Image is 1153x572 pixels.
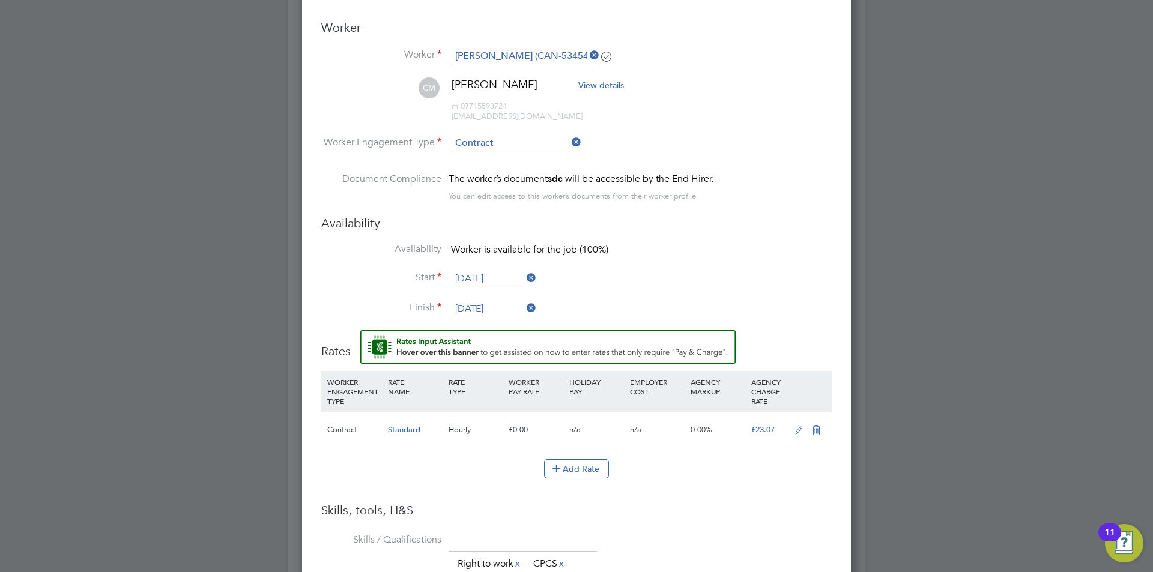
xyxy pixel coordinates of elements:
input: Select one [451,134,581,152]
label: Document Compliance [321,172,441,201]
div: The worker’s document will be accessible by the End Hirer. [449,172,713,186]
label: Skills / Qualifications [321,534,441,546]
a: x [513,556,522,571]
input: Select one [451,300,536,318]
li: CPCS [528,556,570,572]
span: n/a [630,424,641,435]
a: x [557,556,566,571]
button: Open Resource Center, 11 new notifications [1105,524,1143,562]
label: Worker [321,49,441,61]
label: Availability [321,243,441,256]
span: m: [452,101,461,111]
div: Hourly [446,412,506,447]
button: Rate Assistant [360,330,736,364]
span: 0.00% [691,424,712,435]
label: Worker Engagement Type [321,136,441,149]
span: [PERSON_NAME] [452,77,537,91]
button: Add Rate [544,459,609,478]
span: Standard [388,424,420,435]
label: Start [321,271,441,284]
h3: Availability [321,215,832,231]
span: £23.07 [751,424,775,435]
div: RATE TYPE [446,371,506,402]
div: You can edit access to this worker’s documents from their worker profile. [449,189,698,203]
div: HOLIDAY PAY [566,371,627,402]
li: Right to work [453,556,527,572]
span: Worker is available for the job (100%) [451,244,608,256]
span: View details [578,80,624,91]
div: £0.00 [506,412,566,447]
div: AGENCY CHARGE RATE [748,371,788,412]
div: RATE NAME [385,371,446,402]
h3: Rates [321,330,832,359]
div: 11 [1104,532,1115,548]
span: [EMAIL_ADDRESS][DOMAIN_NAME] [452,111,583,121]
h3: Worker [321,20,832,35]
label: Finish [321,301,441,314]
h3: Skills, tools, H&S [321,502,832,518]
b: sdc [548,173,563,184]
div: EMPLOYER COST [627,371,688,402]
div: Contract [324,412,385,447]
input: Search for... [451,47,599,65]
div: AGENCY MARKUP [688,371,748,402]
input: Select one [451,270,536,288]
span: n/a [569,424,581,435]
span: CM [419,77,440,98]
div: WORKER ENGAGEMENT TYPE [324,371,385,412]
span: 07715593724 [452,101,507,111]
div: WORKER PAY RATE [506,371,566,402]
